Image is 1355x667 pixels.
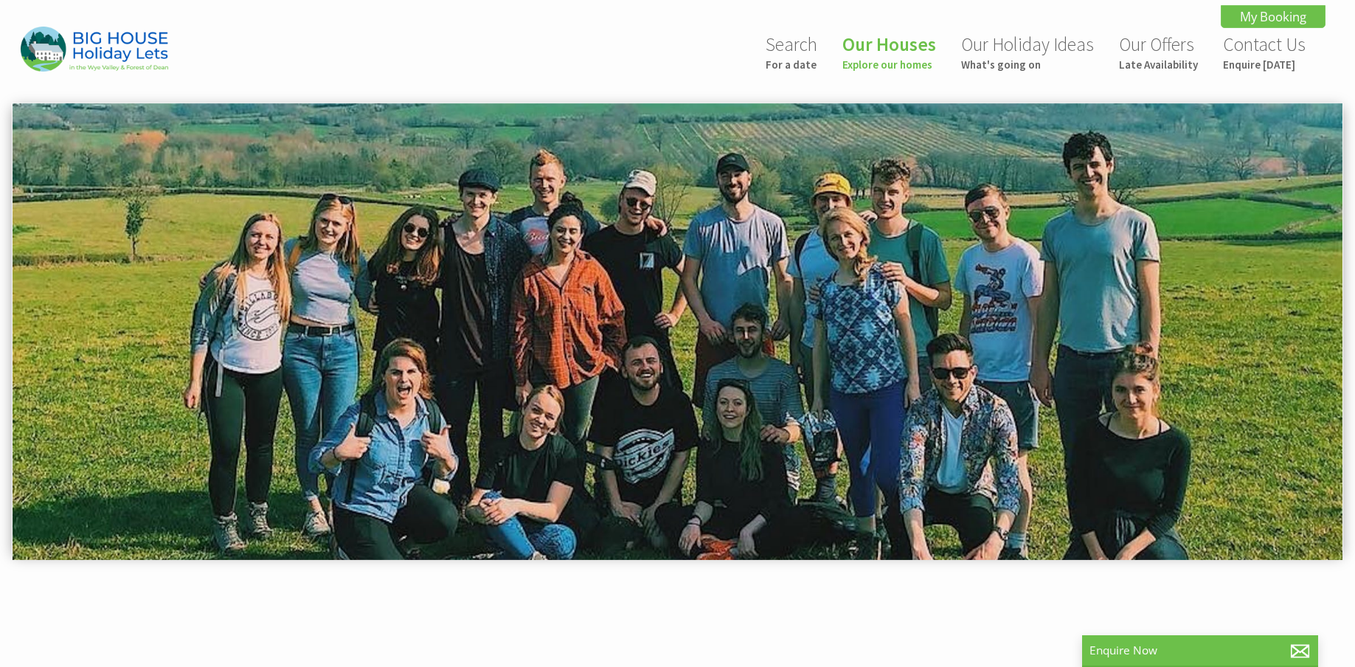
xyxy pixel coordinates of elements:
p: Enquire Now [1089,643,1311,658]
a: Our OffersLate Availability [1119,32,1198,72]
a: My Booking [1221,5,1325,28]
small: Explore our homes [842,58,936,72]
a: Our Holiday IdeasWhat's going on [961,32,1094,72]
small: For a date [766,58,817,72]
small: What's going on [961,58,1094,72]
a: SearchFor a date [766,32,817,72]
img: Big House Holiday Lets [21,27,168,72]
small: Enquire [DATE] [1223,58,1306,72]
a: Our HousesExplore our homes [842,32,936,72]
small: Late Availability [1119,58,1198,72]
a: Contact UsEnquire [DATE] [1223,32,1306,72]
